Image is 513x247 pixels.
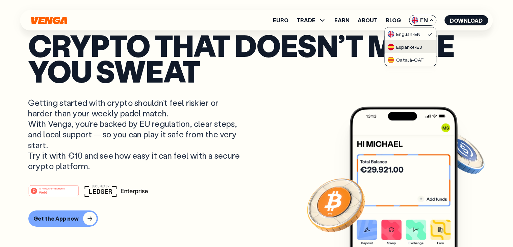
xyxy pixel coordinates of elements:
a: flag-catCatalà-CAT [385,53,436,66]
div: Español - ES [387,44,422,50]
p: Crypto that doesn’t make you sweat [28,32,485,84]
div: Català - CAT [387,57,424,63]
button: Download [445,15,488,25]
tspan: #1 PRODUCT OF THE MONTH [39,188,65,190]
span: EN [409,15,437,26]
a: Euro [273,18,289,23]
a: Get the App now [28,210,485,227]
span: TRADE [297,16,327,24]
a: #1 PRODUCT OF THE MONTHWeb3 [28,189,79,198]
span: TRADE [297,18,316,23]
a: Earn [335,18,350,23]
img: flag-uk [412,17,418,24]
img: flag-cat [387,57,394,63]
tspan: Web3 [39,190,47,194]
p: Getting started with crypto shouldn’t feel riskier or harder than your weekly padel match. With V... [28,97,242,171]
div: English - EN [387,31,420,38]
img: USDC coin [437,129,486,177]
a: Blog [386,18,401,23]
img: flag-uk [387,31,394,38]
svg: Home [30,17,68,24]
img: Bitcoin [306,174,366,235]
img: flag-es [387,44,394,50]
a: flag-ukEnglish-EN [385,27,436,40]
button: Get the App now [28,210,98,227]
a: About [358,18,378,23]
a: flag-esEspañol-ES [385,40,436,53]
div: Get the App now [34,215,79,222]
